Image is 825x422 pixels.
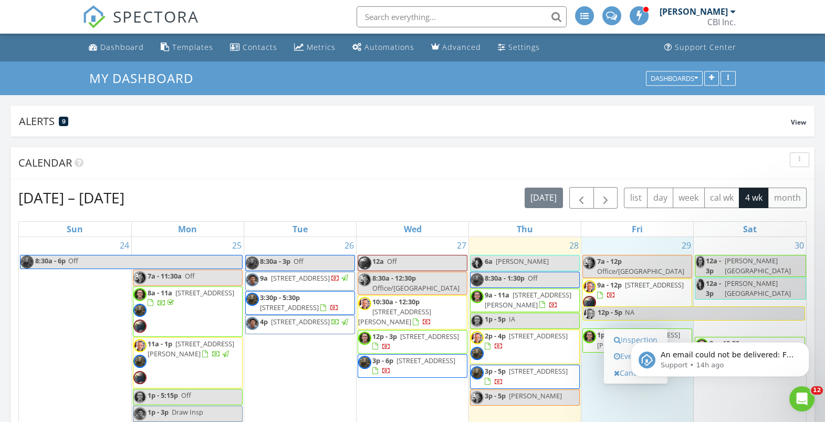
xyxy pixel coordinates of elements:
[133,390,147,404] img: screen_shot_20190401_at_5.15.38_am.png
[260,303,319,312] span: [STREET_ADDRESS]
[372,332,459,351] a: 12p - 3p [STREET_ADDRESS]
[485,366,568,386] a: 3p - 5p [STREET_ADDRESS]
[358,354,467,378] a: 3p - 6p [STREET_ADDRESS]
[20,255,34,269] img: kw_portait1001.jpg
[625,280,684,290] span: [STREET_ADDRESS]
[471,314,484,327] img: screen_shot_20190401_at_5.15.38_am.png
[372,356,393,365] span: 3p - 6p
[470,365,580,388] a: 3p - 5p [STREET_ADDRESS]
[396,356,455,365] span: [STREET_ADDRESS]
[372,332,397,341] span: 12p - 3p
[485,290,571,310] span: [STREET_ADDRESS][PERSON_NAME]
[243,42,277,52] div: Contacts
[741,222,759,236] a: Saturday
[372,283,460,293] span: Office/[GEOGRAPHIC_DATA]
[695,278,705,291] img: molly_profile_pic.jpg
[660,6,728,17] div: [PERSON_NAME]
[582,279,692,313] a: 9a - 12p [STREET_ADDRESS]
[647,188,673,208] button: day
[307,42,336,52] div: Metrics
[485,331,568,351] a: 2p - 4p [STREET_ADDRESS]
[401,222,423,236] a: Wednesday
[485,366,506,376] span: 3p - 5p
[358,307,431,326] span: [STREET_ADDRESS][PERSON_NAME]
[680,237,693,254] a: Go to August 29, 2025
[509,314,515,324] span: IA
[471,273,484,286] img: kw_portait1001.jpg
[133,355,147,368] img: kw_portait1001.jpg
[245,272,355,291] a: 9a [STREET_ADDRESS]
[290,222,310,236] a: Tuesday
[509,391,562,400] span: [PERSON_NAME]
[442,42,481,52] div: Advanced
[133,337,243,388] a: 11a - 1p [STREET_ADDRESS][PERSON_NAME]
[271,317,330,326] span: [STREET_ADDRESS]
[791,118,806,127] span: View
[485,314,506,324] span: 1p - 5p
[630,222,645,236] a: Friday
[358,295,467,330] a: 10:30a - 12:30p [STREET_ADDRESS][PERSON_NAME]
[133,371,147,384] img: don_profile_pic.jpg
[148,339,234,358] a: 11a - 1p [STREET_ADDRESS][PERSON_NAME]
[357,6,567,27] input: Search everything...
[471,256,484,270] img: molly_profile_pic.jpg
[18,156,72,170] span: Calendar
[567,237,581,254] a: Go to August 28, 2025
[471,290,484,303] img: screen_shot_20190401_at_5.15.38_am.png
[246,256,259,270] img: kw_portait1001.jpg
[245,315,355,334] a: 4p [STREET_ADDRESS]
[660,38,740,57] a: Support Center
[485,290,571,310] a: 9a - 11a [STREET_ADDRESS][PERSON_NAME]
[400,332,459,341] span: [STREET_ADDRESS]
[615,320,825,394] iframe: Intercom notifications message
[348,38,419,57] a: Automations (Advanced)
[133,407,147,420] img: screen_shot_20190401_at_5.14.00_am.png
[372,297,420,306] span: 10:30a - 12:30p
[175,288,234,297] span: [STREET_ADDRESS]
[509,331,568,341] span: [STREET_ADDRESS]
[675,42,736,52] div: Support Center
[470,330,580,364] a: 2p - 4p [STREET_ADDRESS]
[485,290,509,300] span: 9a - 11a
[509,366,568,376] span: [STREET_ADDRESS]
[768,188,807,208] button: month
[156,38,217,57] a: Templates
[646,71,703,86] button: Dashboards
[118,237,131,254] a: Go to August 24, 2025
[583,330,596,343] img: screen_shot_20190401_at_5.15.38_am.png
[485,331,506,341] span: 2p - 4p
[133,286,243,337] a: 8a - 11a [STREET_ADDRESS]
[148,271,182,281] span: 7a - 11:30a
[525,188,563,208] button: [DATE]
[673,188,705,208] button: week
[19,114,791,128] div: Alerts
[181,390,191,400] span: Off
[260,273,268,283] span: 9a
[597,330,618,339] span: 1p - 4p
[792,237,806,254] a: Go to August 30, 2025
[148,390,178,400] span: 1p - 5:15p
[62,118,66,125] span: 9
[704,188,740,208] button: cal wk
[494,38,544,57] a: Settings
[811,386,823,395] span: 12
[358,297,371,310] img: ses2023.jpg
[148,407,169,417] span: 1p - 3p
[609,365,663,382] a: Cancel
[597,280,622,290] span: 9a - 12p
[148,288,234,307] a: 8a - 11a [STREET_ADDRESS]
[582,328,692,352] a: 1p - 4p [STREET_ADDRESS][PERSON_NAME]
[260,317,350,326] a: 4p [STREET_ADDRESS]
[471,391,484,404] img: teamandrewdanner2022.jpg
[471,366,484,379] img: kw_portait1001.jpg
[246,293,259,306] img: kw_portait1001.jpg
[246,317,259,330] img: screen_shot_20190401_at_5.14.00_am.png
[597,330,680,349] a: 1p - 4p [STREET_ADDRESS][PERSON_NAME]
[260,317,268,326] span: 4p
[609,332,663,348] a: Inspection
[725,256,791,275] span: [PERSON_NAME][GEOGRAPHIC_DATA]
[89,69,202,87] a: My Dashboard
